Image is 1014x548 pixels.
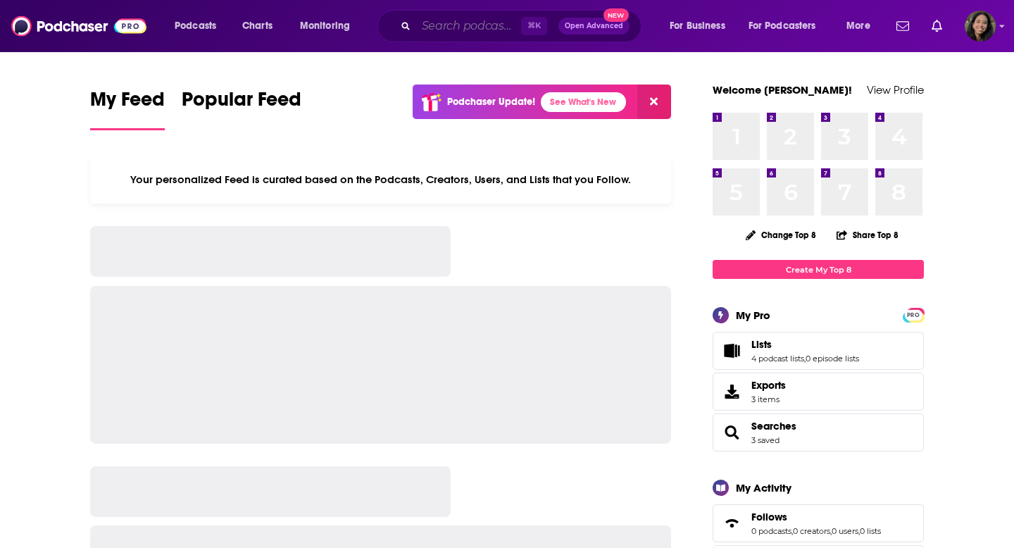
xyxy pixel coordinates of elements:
div: My Pro [736,309,770,322]
a: PRO [905,309,922,320]
a: Lists [751,338,859,351]
span: For Podcasters [749,16,816,36]
span: Logged in as BroadleafBooks2 [965,11,996,42]
span: Podcasts [175,16,216,36]
span: 3 items [751,394,786,404]
button: open menu [165,15,234,37]
img: Podchaser - Follow, Share and Rate Podcasts [11,13,146,39]
span: New [603,8,629,22]
button: open menu [290,15,368,37]
img: User Profile [965,11,996,42]
span: For Business [670,16,725,36]
span: , [791,526,793,536]
span: Lists [713,332,924,370]
span: ⌘ K [521,17,547,35]
span: PRO [905,310,922,320]
a: Create My Top 8 [713,260,924,279]
button: open menu [837,15,888,37]
a: Welcome [PERSON_NAME]! [713,83,852,96]
a: 4 podcast lists [751,354,804,363]
a: Searches [751,420,796,432]
input: Search podcasts, credits, & more... [416,15,521,37]
a: My Feed [90,87,165,130]
button: open menu [739,15,837,37]
a: View Profile [867,83,924,96]
span: Searches [713,413,924,452]
a: 0 lists [860,526,881,536]
a: Follows [751,511,881,523]
a: Charts [233,15,281,37]
a: See What's New [541,92,626,112]
a: Show notifications dropdown [926,14,948,38]
span: , [830,526,832,536]
div: My Activity [736,481,791,494]
span: Follows [713,504,924,542]
span: Exports [751,379,786,392]
span: Popular Feed [182,87,301,120]
button: Show profile menu [965,11,996,42]
span: Follows [751,511,787,523]
div: Your personalized Feed is curated based on the Podcasts, Creators, Users, and Lists that you Follow. [90,156,671,204]
a: Searches [718,423,746,442]
button: Share Top 8 [836,221,899,249]
a: Follows [718,513,746,533]
a: Show notifications dropdown [891,14,915,38]
span: My Feed [90,87,165,120]
a: 0 podcasts [751,526,791,536]
button: open menu [660,15,743,37]
span: More [846,16,870,36]
span: Monitoring [300,16,350,36]
button: Open AdvancedNew [558,18,630,35]
span: Exports [718,382,746,401]
a: 3 saved [751,435,780,445]
a: 0 episode lists [806,354,859,363]
span: Open Advanced [565,23,623,30]
a: Lists [718,341,746,361]
span: Lists [751,338,772,351]
button: Change Top 8 [737,226,825,244]
p: Podchaser Update! [447,96,535,108]
div: Search podcasts, credits, & more... [391,10,655,42]
a: Exports [713,373,924,411]
span: , [858,526,860,536]
span: Charts [242,16,273,36]
a: 0 creators [793,526,830,536]
a: 0 users [832,526,858,536]
span: , [804,354,806,363]
a: Popular Feed [182,87,301,130]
